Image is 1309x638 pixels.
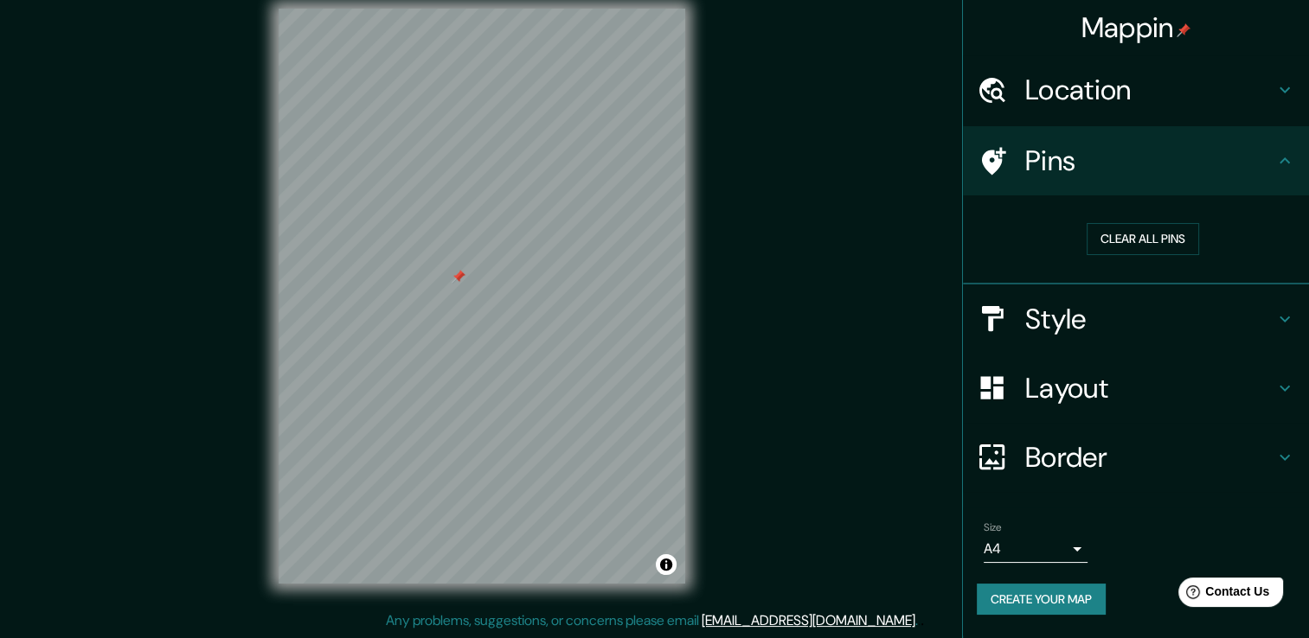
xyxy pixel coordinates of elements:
[1087,223,1199,255] button: Clear all pins
[963,423,1309,492] div: Border
[1081,10,1191,45] h4: Mappin
[1025,371,1274,405] h4: Layout
[702,611,915,629] a: [EMAIL_ADDRESS][DOMAIN_NAME]
[1155,571,1290,619] iframe: Help widget launcher
[963,284,1309,354] div: Style
[984,535,1088,563] div: A4
[963,354,1309,423] div: Layout
[921,610,924,631] div: .
[1025,440,1274,475] h4: Border
[656,554,677,575] button: Toggle attribution
[1025,144,1274,178] h4: Pins
[918,610,921,631] div: .
[386,610,918,631] p: Any problems, suggestions, or concerns please email .
[963,126,1309,195] div: Pins
[963,55,1309,124] div: Location
[984,520,1002,534] label: Size
[1025,73,1274,107] h4: Location
[977,584,1106,616] button: Create your map
[1177,23,1190,37] img: pin-icon.png
[279,9,685,584] canvas: Map
[1025,302,1274,336] h4: Style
